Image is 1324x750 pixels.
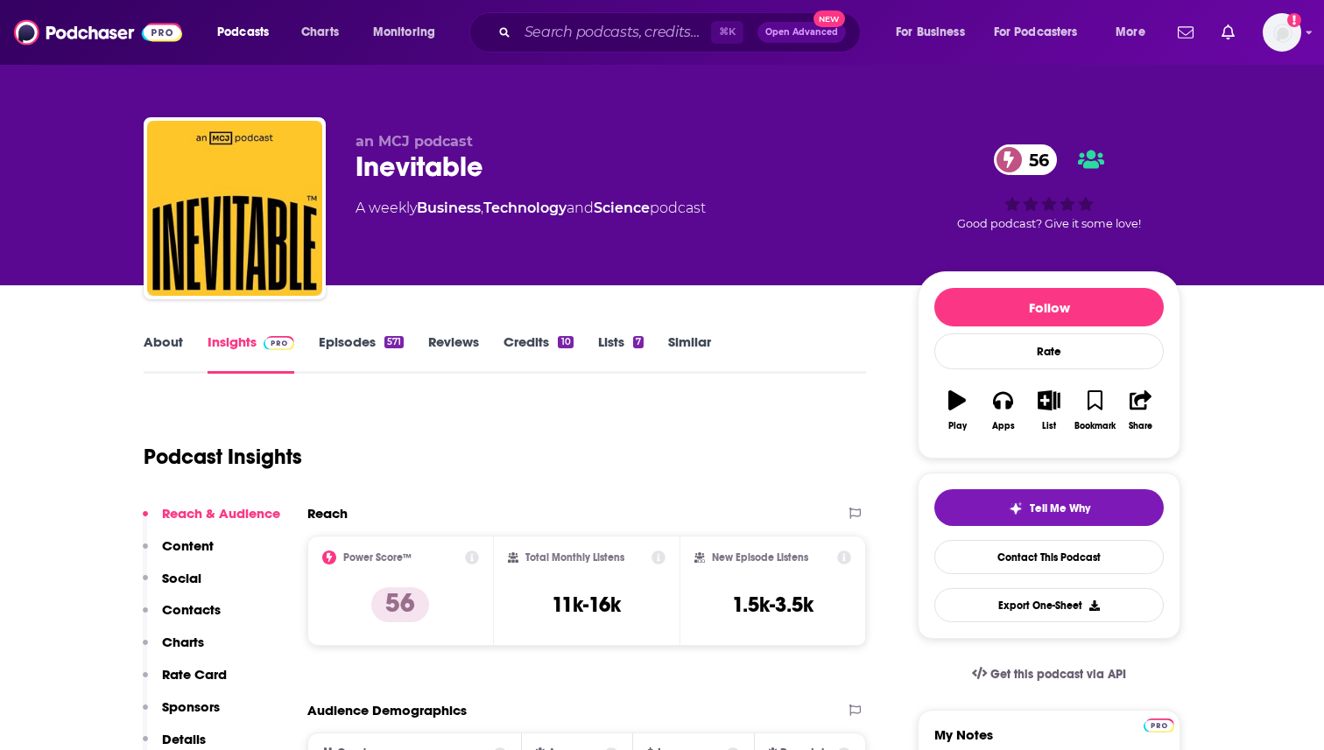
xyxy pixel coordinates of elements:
button: Apps [980,379,1025,442]
button: open menu [361,18,458,46]
a: Science [594,200,650,216]
button: Content [143,537,214,570]
h1: Podcast Insights [144,444,302,470]
svg: Add a profile image [1287,13,1301,27]
button: tell me why sparkleTell Me Why [934,489,1164,526]
p: Sponsors [162,698,220,715]
img: User Profile [1263,13,1301,52]
p: Rate Card [162,666,227,683]
span: Charts [301,20,339,45]
img: Podchaser - Follow, Share and Rate Podcasts [14,16,182,49]
a: 56 [994,144,1058,175]
h2: Reach [307,505,348,522]
img: Podchaser Pro [1144,718,1174,732]
span: New [813,11,845,27]
p: 56 [371,587,429,622]
button: Show profile menu [1263,13,1301,52]
a: Technology [483,200,567,216]
a: Charts [290,18,349,46]
span: Monitoring [373,20,435,45]
span: an MCJ podcast [356,133,473,150]
a: Similar [668,333,711,374]
a: About [144,333,183,374]
p: Contacts [162,601,221,618]
div: Apps [992,421,1015,431]
a: InsightsPodchaser Pro [208,333,294,374]
div: 10 [558,336,573,348]
span: Open Advanced [765,28,838,37]
h2: Audience Demographics [307,702,467,718]
button: Bookmark [1072,379,1117,442]
img: tell me why sparkle [1009,501,1023,515]
a: Lists7 [598,333,644,374]
img: Inevitable [147,121,322,296]
div: Share [1129,421,1152,431]
h2: Total Monthly Listens [525,551,624,564]
div: 571 [384,336,404,348]
button: List [1026,379,1072,442]
span: Logged in as alignPR [1263,13,1301,52]
span: 56 [1011,144,1058,175]
p: Details [162,731,206,747]
span: For Podcasters [994,20,1078,45]
a: Episodes571 [319,333,404,374]
button: Export One-Sheet [934,588,1164,622]
div: Bookmark [1074,421,1116,431]
a: Business [417,200,481,216]
div: A weekly podcast [356,198,706,219]
button: Reach & Audience [143,505,280,537]
button: Play [934,379,980,442]
p: Charts [162,634,204,650]
button: Contacts [143,601,221,634]
span: More [1116,20,1145,45]
button: Share [1118,379,1164,442]
span: Good podcast? Give it some love! [957,217,1141,230]
span: and [567,200,594,216]
span: Tell Me Why [1030,501,1090,515]
span: , [481,200,483,216]
div: 7 [633,336,644,348]
span: Podcasts [217,20,269,45]
button: Sponsors [143,698,220,731]
a: Credits10 [504,333,573,374]
h3: 1.5k-3.5k [732,592,813,618]
img: Podchaser Pro [264,336,294,350]
h2: New Episode Listens [712,551,808,564]
button: Charts [143,634,204,666]
a: Get this podcast via API [958,653,1140,696]
a: Show notifications dropdown [1215,18,1242,47]
div: List [1042,421,1056,431]
span: Get this podcast via API [990,667,1126,682]
div: Rate [934,333,1164,369]
button: open menu [982,18,1103,46]
button: Follow [934,288,1164,326]
button: open menu [1103,18,1167,46]
button: Open AdvancedNew [757,22,846,43]
span: ⌘ K [711,21,743,44]
h2: Power Score™ [343,551,412,564]
a: Contact This Podcast [934,540,1164,574]
span: For Business [896,20,965,45]
h3: 11k-16k [552,592,621,618]
p: Social [162,570,201,586]
a: Pro website [1144,716,1174,732]
a: Reviews [428,333,479,374]
button: open menu [205,18,292,46]
button: Social [143,570,201,602]
p: Content [162,537,214,554]
input: Search podcasts, credits, & more... [518,18,711,46]
div: Play [948,421,967,431]
div: Search podcasts, credits, & more... [486,12,877,53]
button: open menu [884,18,987,46]
p: Reach & Audience [162,505,280,522]
button: Rate Card [143,666,227,698]
a: Show notifications dropdown [1171,18,1201,47]
div: 56Good podcast? Give it some love! [918,133,1180,242]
